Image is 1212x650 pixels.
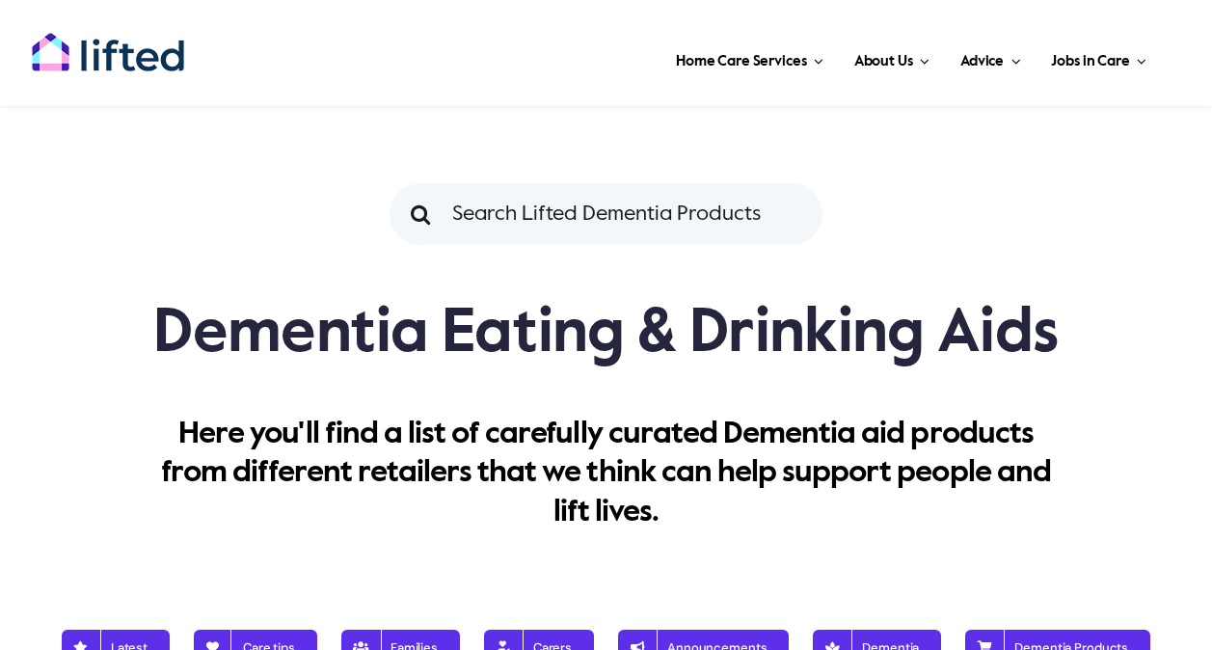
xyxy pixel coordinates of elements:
[960,46,1004,77] span: Advice
[854,46,913,77] span: About Us
[676,46,806,77] span: Home Care Services
[31,32,185,51] a: lifted-logo
[390,183,451,245] input: Search
[848,29,935,87] a: About Us
[955,29,1026,87] a: Advice
[31,295,1181,372] h1: Dementia Eating & Drinking Aids
[1045,29,1152,87] a: Jobs in Care
[390,183,822,245] input: Search Lifted Dementia Products
[1051,46,1129,77] span: Jobs in Care
[227,29,1152,87] nav: Main Menu
[150,415,1062,531] p: Here you'll find a list of carefully curated Dementia aid products from different retailers that ...
[670,29,829,87] a: Home Care Services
